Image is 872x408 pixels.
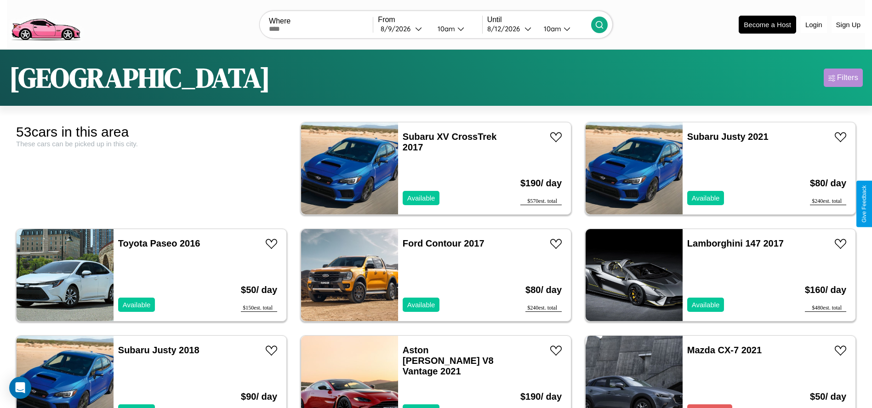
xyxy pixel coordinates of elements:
[525,305,562,312] div: $ 240 est. total
[520,169,562,198] h3: $ 190 / day
[118,345,199,355] a: Subaru Justy 2018
[687,238,784,248] a: Lamborghini 147 2017
[687,345,762,355] a: Mazda CX-7 2021
[378,24,430,34] button: 8/9/2026
[687,132,769,142] a: Subaru Justy 2021
[403,132,497,152] a: Subaru XV CrossTrek 2017
[739,16,796,34] button: Become a Host
[810,198,846,205] div: $ 240 est. total
[407,299,435,311] p: Available
[241,276,277,305] h3: $ 50 / day
[269,17,373,25] label: Where
[692,299,720,311] p: Available
[824,69,863,87] button: Filters
[861,185,867,223] div: Give Feedback
[9,377,31,399] div: Open Intercom Messenger
[801,16,827,33] button: Login
[403,345,494,376] a: Aston [PERSON_NAME] V8 Vantage 2021
[378,16,482,24] label: From
[539,24,564,33] div: 10am
[520,198,562,205] div: $ 570 est. total
[692,192,720,204] p: Available
[810,169,846,198] h3: $ 80 / day
[16,124,287,140] div: 53 cars in this area
[16,140,287,148] div: These cars can be picked up in this city.
[7,5,84,43] img: logo
[837,73,858,82] div: Filters
[430,24,482,34] button: 10am
[536,24,591,34] button: 10am
[487,24,524,33] div: 8 / 12 / 2026
[487,16,591,24] label: Until
[805,276,846,305] h3: $ 160 / day
[9,59,270,97] h1: [GEOGRAPHIC_DATA]
[381,24,415,33] div: 8 / 9 / 2026
[118,238,200,248] a: Toyota Paseo 2016
[123,299,151,311] p: Available
[403,238,484,248] a: Ford Contour 2017
[832,16,865,33] button: Sign Up
[407,192,435,204] p: Available
[525,276,562,305] h3: $ 80 / day
[241,305,277,312] div: $ 150 est. total
[433,24,457,33] div: 10am
[805,305,846,312] div: $ 480 est. total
